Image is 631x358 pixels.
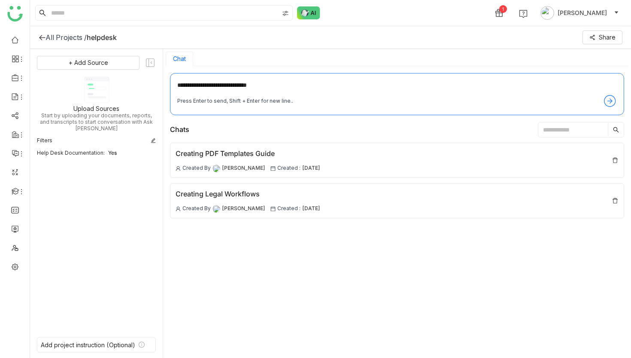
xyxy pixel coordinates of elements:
[177,97,293,105] div: Press Enter to send, Shift + Enter for new line..
[582,31,622,44] button: Share
[73,105,119,112] div: Upload Sources
[302,164,320,172] span: [DATE]
[282,10,289,17] img: search-type.svg
[37,150,105,156] div: Help Desk Documentation:
[182,205,211,213] span: Created By
[46,33,87,42] div: All Projects /
[212,205,220,213] img: 614311cd187b40350527aed2
[69,58,108,67] span: + Add Source
[176,189,320,199] div: Creating Legal Workflows
[499,5,507,13] div: 1
[297,6,320,19] img: ask-buddy-normal.svg
[173,55,186,62] button: Chat
[108,150,156,156] div: Yes
[182,164,211,172] span: Created By
[222,205,265,213] span: [PERSON_NAME]
[302,205,320,213] span: [DATE]
[539,6,621,20] button: [PERSON_NAME]
[599,33,616,42] span: Share
[7,6,23,21] img: logo
[277,205,300,213] span: Created :
[212,165,220,172] img: 614311cd187b40350527aed2
[37,137,52,144] div: Filters
[540,6,554,20] img: avatar
[41,341,135,349] div: Add project instruction (Optional)
[170,124,189,135] div: Chats
[612,197,619,204] img: delete.svg
[37,112,156,132] div: Start by uploading your documents, reports, and transcripts to start conversation with Ask [PERSO...
[519,9,528,18] img: help.svg
[612,157,619,164] img: delete.svg
[222,164,265,172] span: [PERSON_NAME]
[176,148,320,159] div: Creating PDF Templates Guide
[37,56,140,70] button: + Add Source
[558,8,607,18] span: [PERSON_NAME]
[277,164,300,172] span: Created :
[87,33,117,42] div: helpdesk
